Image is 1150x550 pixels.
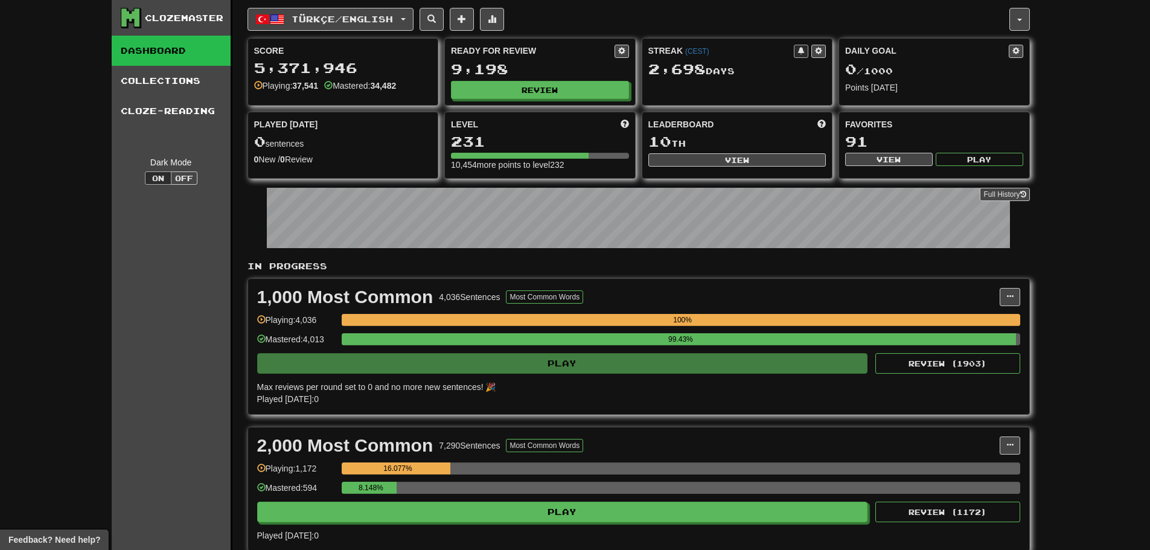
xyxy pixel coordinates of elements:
[254,133,266,150] span: 0
[817,118,826,130] span: This week in points, UTC
[257,381,1013,393] div: Max reviews per round set to 0 and no more new sentences! 🎉
[845,134,1023,149] div: 91
[112,96,231,126] a: Cloze-Reading
[112,66,231,96] a: Collections
[254,80,319,92] div: Playing:
[280,155,285,164] strong: 0
[450,8,474,31] button: Add sentence to collection
[451,45,615,57] div: Ready for Review
[980,188,1029,201] a: Full History
[345,482,397,494] div: 8.148%
[145,12,223,24] div: Clozemaster
[648,45,794,57] div: Streak
[648,134,826,150] div: th
[257,288,433,306] div: 1,000 Most Common
[345,333,1016,345] div: 99.43%
[254,155,259,164] strong: 0
[112,36,231,66] a: Dashboard
[254,118,318,130] span: Played [DATE]
[254,45,432,57] div: Score
[345,314,1020,326] div: 100%
[420,8,444,31] button: Search sentences
[254,134,432,150] div: sentences
[845,60,857,77] span: 0
[621,118,629,130] span: Score more points to level up
[451,159,629,171] div: 10,454 more points to level 232
[257,436,433,455] div: 2,000 Most Common
[145,171,171,185] button: On
[121,156,222,168] div: Dark Mode
[845,66,893,76] span: / 1000
[936,153,1023,166] button: Play
[648,60,706,77] span: 2,698
[8,534,100,546] span: Open feedback widget
[257,314,336,334] div: Playing: 4,036
[292,14,393,24] span: Türkçe / English
[480,8,504,31] button: More stats
[345,462,450,475] div: 16.077%
[292,81,318,91] strong: 37,541
[257,333,336,353] div: Mastered: 4,013
[324,80,396,92] div: Mastered:
[171,171,197,185] button: Off
[257,353,868,374] button: Play
[257,462,336,482] div: Playing: 1,172
[845,45,1009,58] div: Daily Goal
[845,82,1023,94] div: Points [DATE]
[506,290,583,304] button: Most Common Words
[451,62,629,77] div: 9,198
[254,60,432,75] div: 5,371,946
[648,153,826,167] button: View
[845,153,933,166] button: View
[257,482,336,502] div: Mastered: 594
[648,118,714,130] span: Leaderboard
[685,47,709,56] a: (CEST)
[875,353,1020,374] button: Review (1903)
[875,502,1020,522] button: Review (1172)
[451,118,478,130] span: Level
[439,291,500,303] div: 4,036 Sentences
[257,531,319,540] span: Played [DATE]: 0
[439,440,500,452] div: 7,290 Sentences
[257,502,868,522] button: Play
[648,62,826,77] div: Day s
[648,133,671,150] span: 10
[845,118,1023,130] div: Favorites
[370,81,396,91] strong: 34,482
[257,394,319,404] span: Played [DATE]: 0
[254,153,432,165] div: New / Review
[506,439,583,452] button: Most Common Words
[248,260,1030,272] p: In Progress
[248,8,414,31] button: Türkçe/English
[451,134,629,149] div: 231
[451,81,629,99] button: Review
